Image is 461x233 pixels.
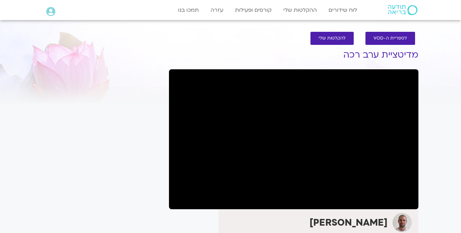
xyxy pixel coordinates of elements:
[175,4,202,16] a: תמכו בנו
[169,50,418,60] h1: מדיטציית ערב רכה
[232,4,275,16] a: קורסים ופעילות
[280,4,320,16] a: ההקלטות שלי
[373,36,407,41] span: לספריית ה-VOD
[325,4,360,16] a: לוח שידורים
[207,4,227,16] a: עזרה
[319,36,346,41] span: להקלטות שלי
[393,213,412,232] img: דקל קנטי
[365,32,415,45] a: לספריית ה-VOD
[309,216,388,229] strong: [PERSON_NAME]
[310,32,354,45] a: להקלטות שלי
[388,5,417,15] img: תודעה בריאה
